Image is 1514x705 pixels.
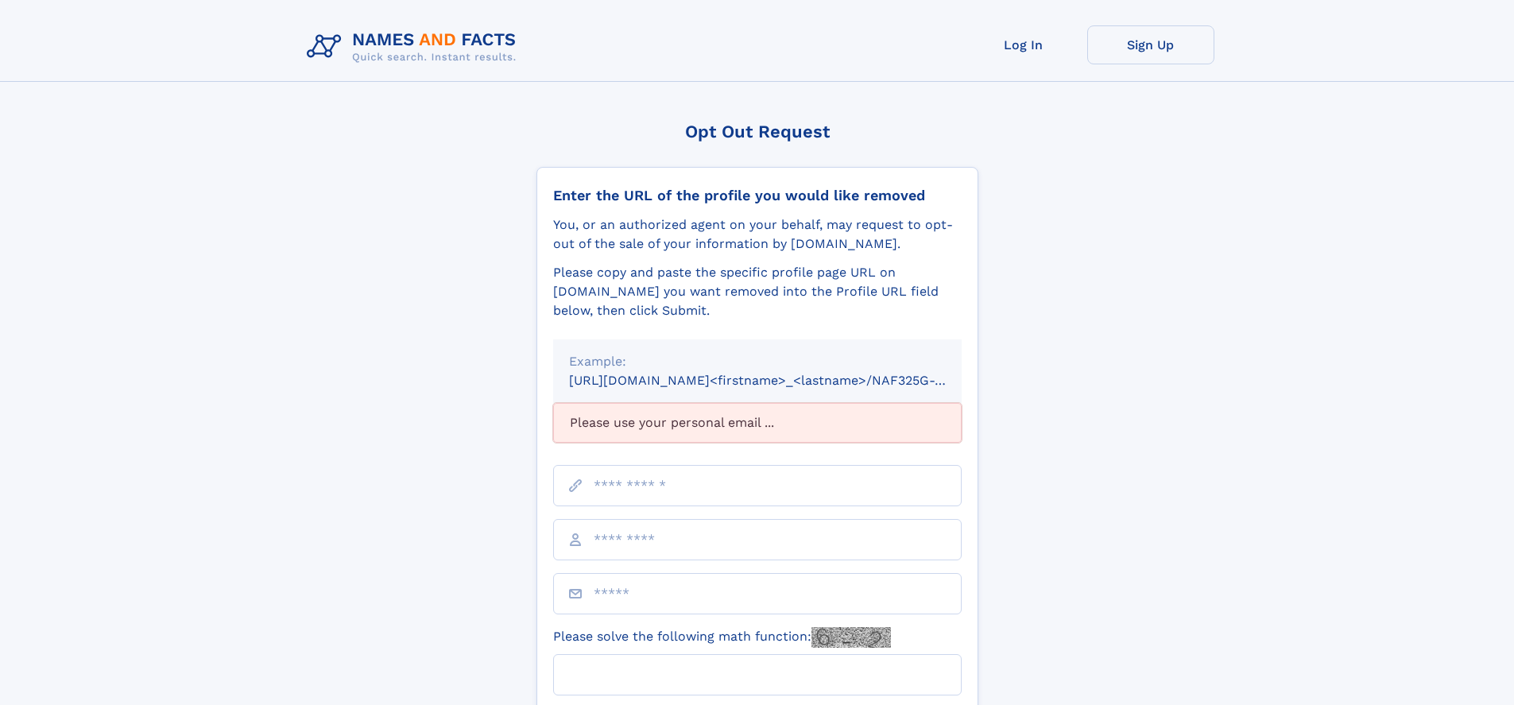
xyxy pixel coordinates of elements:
div: Please copy and paste the specific profile page URL on [DOMAIN_NAME] you want removed into the Pr... [553,263,962,320]
label: Please solve the following math function: [553,627,891,648]
a: Sign Up [1087,25,1214,64]
img: Logo Names and Facts [300,25,529,68]
a: Log In [960,25,1087,64]
div: Enter the URL of the profile you would like removed [553,187,962,204]
div: You, or an authorized agent on your behalf, may request to opt-out of the sale of your informatio... [553,215,962,254]
div: Example: [569,352,946,371]
div: Opt Out Request [536,122,978,141]
small: [URL][DOMAIN_NAME]<firstname>_<lastname>/NAF325G-xxxxxxxx [569,373,992,388]
div: Please use your personal email ... [553,403,962,443]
